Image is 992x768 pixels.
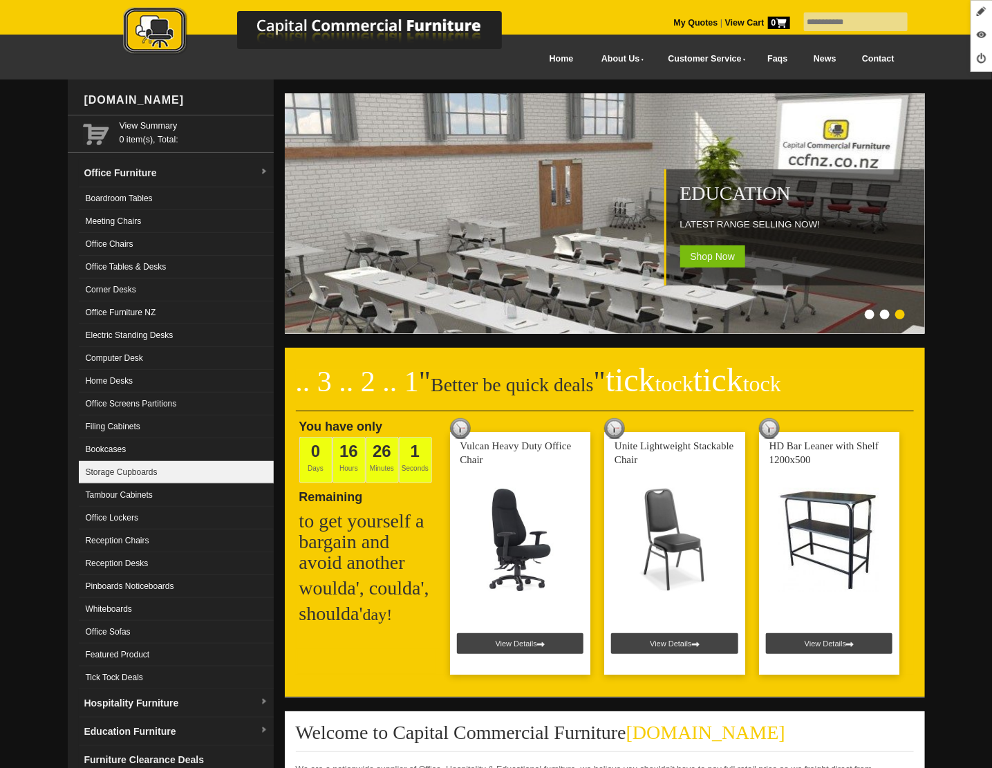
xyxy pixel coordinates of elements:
[594,366,781,397] span: "
[79,552,274,575] a: Reception Desks
[85,7,569,57] img: Capital Commercial Furniture Logo
[339,442,358,460] span: 16
[373,442,391,460] span: 26
[655,371,693,396] span: tock
[743,371,781,396] span: tock
[260,727,268,735] img: dropdown
[299,603,438,625] h2: shoulda'
[79,438,274,461] a: Bookcases
[299,485,363,504] span: Remaining
[296,370,914,411] h2: Better be quick deals
[680,245,746,268] span: Shop Now
[450,418,471,439] img: tick tock deal clock
[79,461,274,484] a: Storage Cupboards
[880,310,890,319] li: Page dot 2
[419,366,431,397] span: "
[725,18,790,28] strong: View Cart
[296,722,914,752] h2: Welcome to Capital Commercial Furniture
[120,119,268,144] span: 0 item(s), Total:
[79,210,274,233] a: Meeting Chairs
[333,437,366,483] span: Hours
[311,442,320,460] span: 0
[79,301,274,324] a: Office Furniture NZ
[79,79,274,121] div: [DOMAIN_NAME]
[79,484,274,507] a: Tambour Cabinets
[79,415,274,438] a: Filing Cabinets
[79,233,274,256] a: Office Chairs
[79,507,274,530] a: Office Lockers
[299,420,383,433] span: You have only
[680,218,918,232] p: LATEST RANGE SELLING NOW!
[79,256,274,279] a: Office Tables & Desks
[79,718,274,746] a: Education Furnituredropdown
[411,442,420,460] span: 1
[260,168,268,176] img: dropdown
[755,44,801,75] a: Faqs
[79,689,274,718] a: Hospitality Furnituredropdown
[626,722,785,743] span: [DOMAIN_NAME]
[79,598,274,621] a: Whiteboards
[849,44,907,75] a: Contact
[606,362,781,398] span: tick tick
[85,7,569,62] a: Capital Commercial Furniture Logo
[120,119,268,133] a: View Summary
[865,310,874,319] li: Page dot 1
[79,530,274,552] a: Reception Chairs
[801,44,849,75] a: News
[680,183,918,204] h2: Education
[79,370,274,393] a: Home Desks
[586,44,653,75] a: About Us
[604,418,625,439] img: tick tock deal clock
[296,366,420,397] span: .. 3 .. 2 .. 1
[653,44,754,75] a: Customer Service
[768,17,790,29] span: 0
[79,347,274,370] a: Computer Desk
[79,575,274,598] a: Pinboards Noticeboards
[366,437,399,483] span: Minutes
[79,644,274,666] a: Featured Product
[79,621,274,644] a: Office Sofas
[285,326,928,336] a: Education LATEST RANGE SELLING NOW! Shop Now
[79,393,274,415] a: Office Screens Partitions
[79,159,274,187] a: Office Furnituredropdown
[363,606,393,624] span: day!
[299,578,438,599] h2: woulda', coulda',
[399,437,432,483] span: Seconds
[299,511,438,573] h2: to get yourself a bargain and avoid another
[722,18,789,28] a: View Cart0
[299,437,333,483] span: Days
[895,310,905,319] li: Page dot 3
[79,187,274,210] a: Boardroom Tables
[79,666,274,689] a: Tick Tock Deals
[79,279,274,301] a: Corner Desks
[260,698,268,706] img: dropdown
[759,418,780,439] img: tick tock deal clock
[79,324,274,347] a: Electric Standing Desks
[285,93,928,334] img: Education
[674,18,718,28] a: My Quotes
